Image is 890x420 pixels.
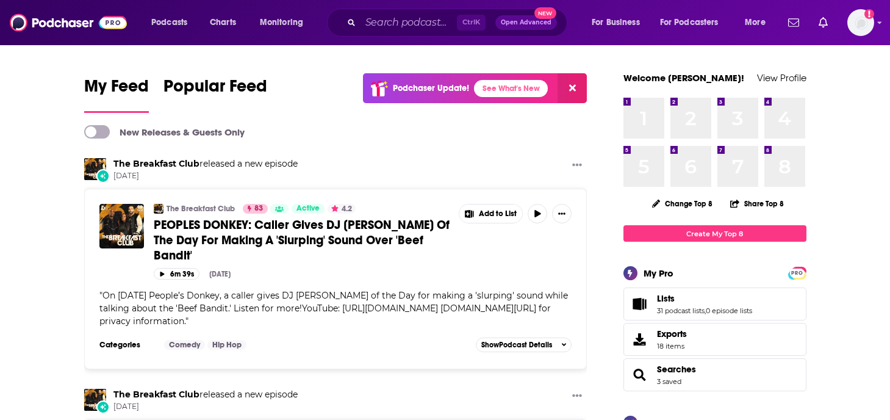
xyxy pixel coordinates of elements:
[243,204,268,214] a: 83
[736,13,781,32] button: open menu
[209,270,231,278] div: [DATE]
[657,293,675,304] span: Lists
[623,323,806,356] a: Exports
[657,377,681,386] a: 3 saved
[260,14,303,31] span: Monitoring
[164,340,205,350] a: Comedy
[628,331,652,348] span: Exports
[210,14,236,31] span: Charts
[251,13,319,32] button: open menu
[143,13,203,32] button: open menu
[567,389,587,404] button: Show More Button
[113,171,298,181] span: [DATE]
[113,402,298,412] span: [DATE]
[99,204,144,248] img: PEOPLES DONKEY: Caller Gives DJ Envy Donkey Of The Day For Making A 'Slurping' Sound Over 'Beef B...
[457,15,486,31] span: Ctrl K
[864,9,874,19] svg: Add a profile image
[339,9,579,37] div: Search podcasts, credits, & more...
[592,14,640,31] span: For Business
[623,225,806,242] a: Create My Top 8
[790,269,805,278] span: PRO
[657,364,696,375] a: Searches
[84,125,245,139] a: New Releases & Guests Only
[657,306,705,315] a: 31 podcast lists
[481,341,552,349] span: Show Podcast Details
[167,204,235,214] a: The Breakfast Club
[790,268,805,277] a: PRO
[202,13,243,32] a: Charts
[154,204,163,214] img: The Breakfast Club
[328,204,356,214] button: 4.2
[644,267,673,279] div: My Pro
[96,169,110,183] div: New Episode
[151,14,187,31] span: Podcasts
[113,158,199,169] a: The Breakfast Club
[476,338,572,352] button: ShowPodcast Details
[495,15,557,30] button: Open AdvancedNew
[84,158,106,180] img: The Breakfast Club
[113,389,199,400] a: The Breakfast Club
[847,9,874,36] button: Show profile menu
[628,366,652,383] a: Searches
[657,328,687,339] span: Exports
[745,14,766,31] span: More
[99,290,568,327] span: " "
[163,76,267,104] span: Popular Feed
[534,7,556,19] span: New
[479,209,517,219] span: Add to List
[623,72,744,84] a: Welcome [PERSON_NAME]!
[84,389,106,411] img: The Breakfast Club
[96,400,110,414] div: New Episode
[459,205,523,223] button: Show More Button
[292,204,325,214] a: Active
[757,72,806,84] a: View Profile
[254,203,263,215] span: 83
[361,13,457,32] input: Search podcasts, credits, & more...
[552,204,572,223] button: Show More Button
[657,293,752,304] a: Lists
[113,158,298,170] h3: released a new episode
[623,358,806,391] span: Searches
[393,83,469,93] p: Podchaser Update!
[814,12,833,33] a: Show notifications dropdown
[847,9,874,36] span: Logged in as TaraKennedy
[10,11,127,34] img: Podchaser - Follow, Share and Rate Podcasts
[296,203,320,215] span: Active
[154,217,450,263] a: PEOPLES DONKEY: Caller Gives DJ [PERSON_NAME] Of The Day For Making A 'Slurping' Sound Over 'Beef...
[705,306,706,315] span: ,
[783,12,804,33] a: Show notifications dropdown
[730,192,784,215] button: Share Top 8
[660,14,719,31] span: For Podcasters
[474,80,548,97] a: See What's New
[623,288,806,320] span: Lists
[706,306,752,315] a: 0 episode lists
[154,268,199,280] button: 6m 39s
[657,342,687,350] span: 18 items
[645,196,720,211] button: Change Top 8
[567,158,587,173] button: Show More Button
[501,20,551,26] span: Open Advanced
[84,76,149,104] span: My Feed
[99,340,154,350] h3: Categories
[99,290,568,327] span: On [DATE] People’s Donkey, a caller gives DJ [PERSON_NAME] of the Day for making a 'slurping' sou...
[163,76,267,113] a: Popular Feed
[207,340,246,350] a: Hip Hop
[628,295,652,313] a: Lists
[113,389,298,400] h3: released a new episode
[583,13,655,32] button: open menu
[84,76,149,113] a: My Feed
[652,13,736,32] button: open menu
[847,9,874,36] img: User Profile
